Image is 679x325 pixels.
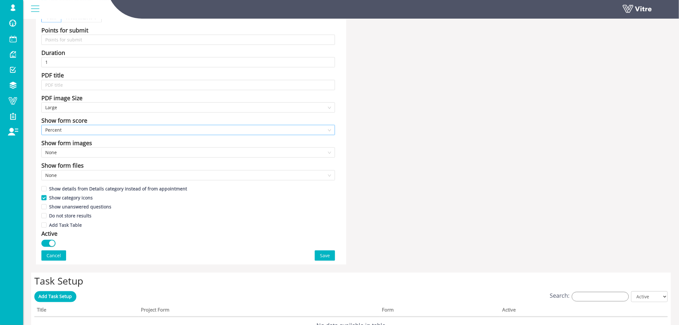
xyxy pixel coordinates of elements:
[315,250,335,261] button: Save
[66,14,97,20] span: From Max to 0
[41,26,88,35] div: Points for submit
[379,305,500,317] th: Form
[500,305,631,317] th: Active
[47,222,84,228] span: Add Task Table
[139,305,380,317] th: Project Form
[34,291,76,302] a: Add Task Setup
[41,71,64,80] div: PDF title
[47,186,190,192] span: Show details from Details category instead of from appointment
[45,171,331,180] span: None
[45,125,331,135] span: Percent
[47,213,94,219] span: Do not store results
[34,276,668,286] h2: Task Setup
[572,292,629,302] input: Search:
[41,161,84,170] div: Show form files
[320,252,330,259] span: Save
[41,250,66,261] button: Cancel
[550,291,629,301] label: Search:
[47,204,114,210] span: Show unanswered questions
[41,57,335,67] input: Duration
[45,103,331,112] span: Large
[39,294,72,300] span: Add Task Setup
[34,305,139,317] th: Title
[47,252,61,259] span: Cancel
[41,229,57,238] div: Active
[41,93,82,102] div: PDF image Size
[41,116,87,125] div: Show form score
[47,14,56,20] span: Sum
[41,80,335,90] input: PDF title
[41,35,335,45] input: Points for submit
[45,148,331,157] span: None
[41,138,92,147] div: Show form images
[41,48,65,57] div: Duration
[47,195,95,201] span: Show category icons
